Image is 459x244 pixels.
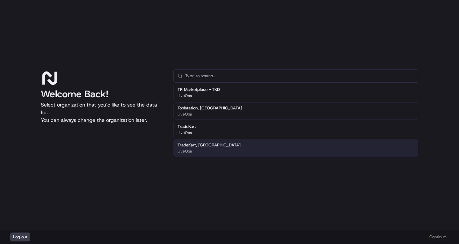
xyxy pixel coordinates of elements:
h2: TradeKart [178,124,196,129]
button: Log out [10,233,30,241]
h2: TradeKart, [GEOGRAPHIC_DATA] [178,142,241,148]
h2: Toolstation, [GEOGRAPHIC_DATA] [178,105,242,111]
h2: TK Marketplace - TKD [178,87,220,92]
p: LiveOps [178,112,192,117]
h1: Welcome Back! [41,88,163,100]
p: Select organization that you’d like to see the data for. You can always change the organization l... [41,101,163,124]
div: Suggestions [173,83,418,158]
p: LiveOps [178,130,192,135]
p: LiveOps [178,149,192,154]
p: LiveOps [178,93,192,98]
input: Type to search... [185,70,414,82]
